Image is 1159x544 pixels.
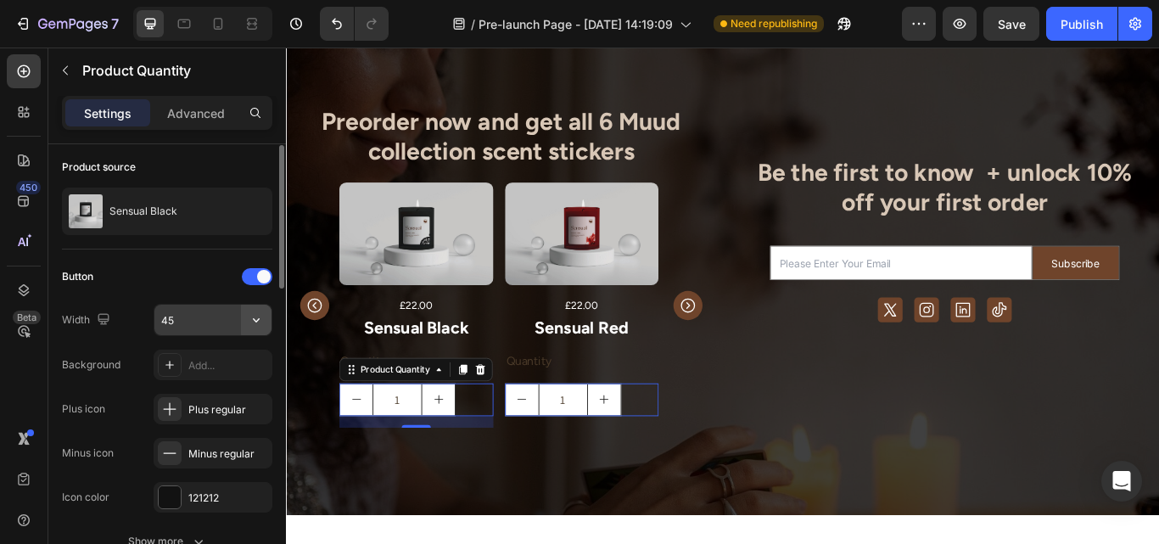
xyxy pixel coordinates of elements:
[1046,7,1117,41] button: Publish
[188,402,268,418] div: Plus regular
[451,284,485,318] button: Carousel Next Arrow
[62,490,109,505] div: Icon color
[7,7,126,41] button: 7
[16,181,41,194] div: 450
[471,15,475,33] span: /
[62,357,120,373] div: Background
[111,14,119,34] p: 7
[13,311,41,324] div: Beta
[294,393,351,429] input: quantity
[550,130,986,197] span: Be the first to know + unlock 10% off your first order
[188,446,268,462] div: Minus regular
[564,232,870,272] input: Please Enter Your Email
[1101,461,1142,502] div: Open Intercom Messenger
[983,7,1039,41] button: Save
[188,491,268,506] div: 121212
[62,309,114,332] div: Width
[84,104,132,122] p: Settings
[479,15,673,33] span: Pre-launch Page - [DATE] 14:19:09
[154,305,272,335] input: Auto
[82,60,266,81] p: Product Quantity
[62,401,105,417] div: Plus icon
[286,48,1159,544] iframe: Design area
[731,16,817,31] span: Need republishing
[1061,15,1103,33] div: Publish
[109,205,177,217] p: Sensual Black
[871,233,971,271] button: Subscribe
[62,269,93,284] div: Button
[188,358,268,373] div: Add...
[320,7,389,41] div: Undo/Redo
[167,104,225,122] p: Advanced
[62,446,114,461] div: Minus icon
[893,243,949,261] div: Subscribe
[69,194,103,228] img: product feature img
[998,17,1026,31] span: Save
[62,160,136,175] div: Product source
[351,393,389,429] button: increment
